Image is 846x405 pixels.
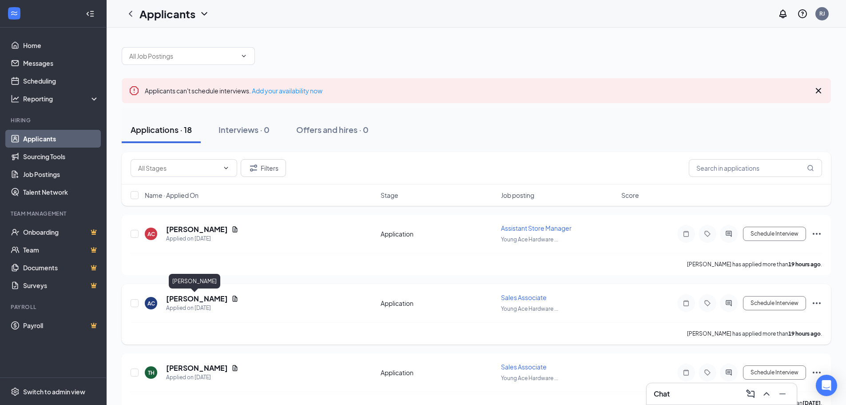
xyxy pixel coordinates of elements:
input: All Stages [138,163,219,173]
div: Applied on [DATE] [166,304,238,313]
h5: [PERSON_NAME] [166,225,228,234]
div: Applications · 18 [131,124,192,135]
button: Schedule Interview [743,296,806,310]
div: Reporting [23,94,99,103]
svg: Note [681,369,691,376]
svg: WorkstreamLogo [10,9,19,18]
svg: Cross [813,85,824,96]
p: [PERSON_NAME] has applied more than . [687,330,822,337]
svg: Document [231,365,238,372]
p: [PERSON_NAME] has applied more than . [687,261,822,268]
svg: Minimize [777,389,788,399]
div: AC [147,300,155,307]
span: Young Ace Hardware ... [501,236,558,243]
svg: Document [231,295,238,302]
svg: Tag [702,230,713,237]
svg: Note [681,300,691,307]
svg: Ellipses [811,298,822,309]
div: Switch to admin view [23,387,85,396]
a: Applicants [23,130,99,148]
svg: Ellipses [811,229,822,239]
h5: [PERSON_NAME] [166,363,228,373]
span: Score [621,191,639,200]
span: Young Ace Hardware ... [501,375,558,381]
a: SurveysCrown [23,277,99,294]
svg: MagnifyingGlass [807,164,814,172]
svg: Notifications [778,8,788,19]
a: Scheduling [23,72,99,90]
svg: Tag [702,300,713,307]
div: Hiring [11,116,97,124]
h5: [PERSON_NAME] [166,294,228,304]
b: 19 hours ago [788,330,821,337]
span: Sales Associate [501,363,547,371]
button: Filter Filters [241,159,286,177]
a: Sourcing Tools [23,148,99,165]
div: Interviews · 0 [218,124,270,135]
button: Schedule Interview [743,227,806,241]
a: Add your availability now [252,87,322,95]
span: Stage [381,191,398,200]
span: Sales Associate [501,293,547,301]
svg: Analysis [11,94,20,103]
svg: ChevronDown [222,164,230,172]
div: Open Intercom Messenger [816,375,837,396]
svg: Settings [11,387,20,396]
span: Young Ace Hardware ... [501,305,558,312]
button: Schedule Interview [743,365,806,380]
b: 19 hours ago [788,261,821,268]
button: ChevronUp [759,387,774,401]
span: Applicants can't schedule interviews. [145,87,322,95]
div: Applied on [DATE] [166,234,238,243]
input: All Job Postings [129,51,237,61]
svg: Error [129,85,139,96]
div: Applied on [DATE] [166,373,238,382]
svg: ActiveChat [723,300,734,307]
input: Search in applications [689,159,822,177]
svg: Note [681,230,691,237]
svg: ChevronDown [240,52,247,60]
svg: ChevronLeft [125,8,136,19]
span: Name · Applied On [145,191,199,200]
h3: Chat [654,389,670,399]
svg: QuestionInfo [797,8,808,19]
svg: ActiveChat [723,230,734,237]
a: DocumentsCrown [23,259,99,277]
div: Team Management [11,210,97,217]
div: RJ [819,10,825,17]
svg: ComposeMessage [745,389,756,399]
svg: Tag [702,369,713,376]
a: PayrollCrown [23,317,99,334]
svg: Ellipses [811,367,822,378]
div: Application [381,229,496,238]
svg: ActiveChat [723,369,734,376]
div: AC [147,230,155,238]
svg: Filter [248,163,259,173]
a: Home [23,36,99,54]
a: Messages [23,54,99,72]
a: Talent Network [23,183,99,201]
div: Application [381,368,496,377]
button: Minimize [775,387,790,401]
div: TH [148,369,155,377]
a: OnboardingCrown [23,223,99,241]
div: Offers and hires · 0 [296,124,369,135]
div: Application [381,299,496,308]
svg: ChevronDown [199,8,210,19]
span: Job posting [501,191,534,200]
div: [PERSON_NAME] [169,274,220,289]
svg: ChevronUp [761,389,772,399]
div: Payroll [11,303,97,311]
span: Assistant Store Manager [501,224,572,232]
a: TeamCrown [23,241,99,259]
button: ComposeMessage [743,387,758,401]
svg: Document [231,226,238,233]
a: Job Postings [23,165,99,183]
h1: Applicants [139,6,195,21]
svg: Collapse [86,9,95,18]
